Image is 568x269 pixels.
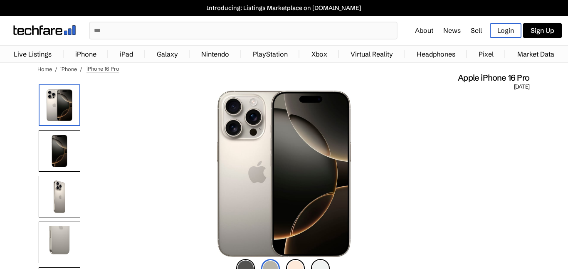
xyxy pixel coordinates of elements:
span: iPhone 16 Pro [86,65,119,72]
span: Apple iPhone 16 Pro [458,72,529,83]
a: Nintendo [197,46,233,62]
img: iPhone 16 Pro [39,84,80,126]
a: iPad [116,46,137,62]
a: Pixel [474,46,498,62]
span: [DATE] [514,83,529,91]
a: News [443,26,461,35]
span: / [55,66,57,72]
a: Virtual Reality [346,46,397,62]
a: PlayStation [249,46,292,62]
a: iPhone [60,66,77,72]
img: Rear [39,176,80,217]
img: techfare logo [13,25,76,35]
a: Xbox [307,46,331,62]
a: About [415,26,433,35]
img: Camera [39,222,80,263]
a: Market Data [513,46,558,62]
a: Introducing: Listings Marketplace on [DOMAIN_NAME] [4,4,564,12]
a: Sign Up [523,23,562,38]
a: Live Listings [10,46,56,62]
a: Sell [471,26,482,35]
a: Login [490,23,521,38]
img: iPhone 16 Pro [217,91,351,257]
span: / [80,66,82,72]
img: Front [39,130,80,172]
a: Home [37,66,52,72]
a: Galaxy [153,46,182,62]
a: Headphones [412,46,459,62]
a: iPhone [71,46,101,62]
